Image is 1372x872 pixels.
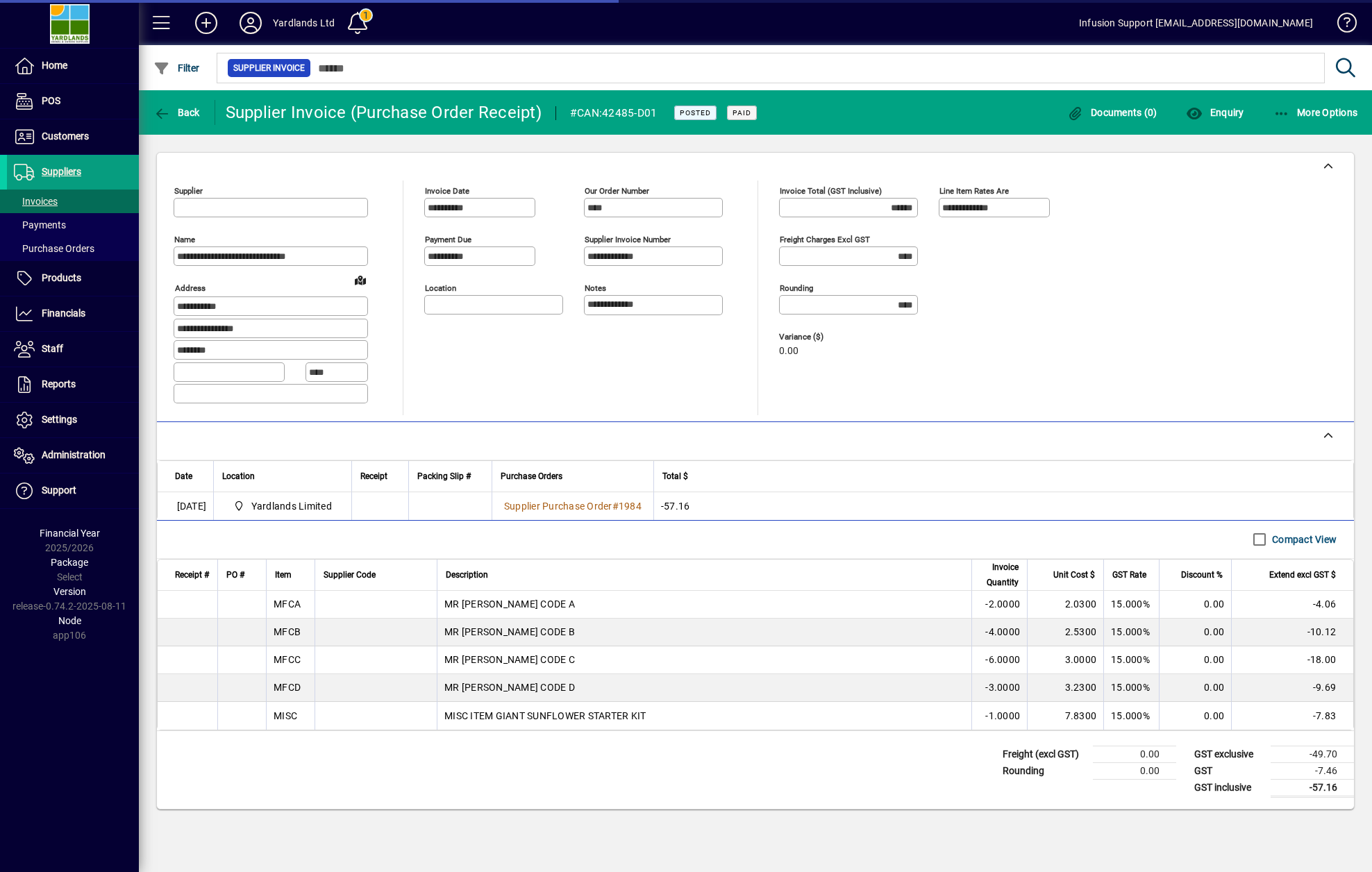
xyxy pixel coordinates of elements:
td: -57.16 [1271,779,1354,796]
span: Reports [42,378,76,389]
span: Back [153,107,200,118]
span: PO # [226,567,244,582]
div: MISC [274,709,297,723]
span: Support [42,485,76,496]
a: Reports [7,367,139,402]
span: Extend excl GST $ [1269,567,1336,582]
a: Customers [7,119,139,154]
td: 15.000% [1103,646,1159,674]
td: -2.0000 [971,591,1027,619]
span: Supplier Code [324,567,376,582]
td: MR [PERSON_NAME] CODE D [437,674,971,702]
button: Add [184,10,228,35]
td: Freight (excl GST) [996,746,1093,762]
div: Total $ [662,469,1336,484]
td: -4.06 [1231,591,1353,619]
mat-label: Our order number [585,186,649,196]
span: Filter [153,62,200,74]
td: -9.69 [1231,674,1353,702]
td: Rounding [996,762,1093,779]
a: Purchase Orders [7,237,139,260]
span: Location [222,469,255,484]
span: Invoice Quantity [980,560,1019,590]
td: 0.00 [1159,674,1231,702]
button: Documents (0) [1064,100,1161,125]
span: Total $ [662,469,688,484]
span: Payments [14,219,66,230]
a: Staff [7,332,139,367]
div: MFCC [274,653,301,666]
a: Home [7,49,139,83]
a: View on map [349,269,371,291]
td: 3.0000 [1027,646,1103,674]
td: 0.00 [1159,702,1231,730]
span: Date [175,469,192,484]
div: MFCB [274,625,301,639]
span: GST Rate [1112,567,1146,582]
span: Packing Slip # [417,469,471,484]
span: Enquiry [1186,107,1244,118]
td: 3.2300 [1027,674,1103,702]
td: GST exclusive [1187,746,1271,762]
td: 15.000% [1103,702,1159,730]
app-page-header-button: Back [139,100,215,125]
td: -7.83 [1231,702,1353,730]
div: Infusion Support [EMAIL_ADDRESS][DOMAIN_NAME] [1079,12,1313,34]
td: 0.00 [1159,619,1231,646]
td: -10.12 [1231,619,1353,646]
span: Invoices [14,196,58,207]
mat-label: Freight charges excl GST [780,235,870,244]
td: MR [PERSON_NAME] CODE C [437,646,971,674]
span: Paid [733,108,751,117]
div: Date [175,469,205,484]
td: -3.0000 [971,674,1027,702]
span: Purchase Orders [14,243,94,254]
span: Variance ($) [779,333,862,342]
div: Yardlands Ltd [273,12,335,34]
td: 2.5300 [1027,619,1103,646]
a: Payments [7,213,139,237]
span: Yardlands Limited [228,498,337,514]
div: Packing Slip # [417,469,483,484]
mat-label: Invoice Total (GST inclusive) [780,186,882,196]
a: Invoices [7,190,139,213]
button: More Options [1270,100,1362,125]
span: 1984 [619,501,642,512]
span: Package [51,557,88,568]
td: -1.0000 [971,702,1027,730]
span: Discount % [1181,567,1223,582]
td: GST inclusive [1187,779,1271,796]
span: Supplier Purchase Order [504,501,612,512]
div: Supplier Invoice (Purchase Order Receipt) [226,101,542,124]
span: Documents (0) [1067,107,1157,118]
td: 2.0300 [1027,591,1103,619]
td: -57.16 [653,492,1353,520]
a: Administration [7,438,139,473]
div: #CAN:42485-D01 [570,102,658,124]
td: 15.000% [1103,619,1159,646]
a: Settings [7,403,139,437]
span: Staff [42,343,63,354]
div: MFCA [274,597,301,611]
td: MISC ITEM GIANT SUNFLOWER STARTER KIT [437,702,971,730]
span: [DATE] [177,499,207,513]
span: 0.00 [779,346,798,357]
mat-label: Notes [585,283,606,293]
mat-label: Line item rates are [939,186,1009,196]
mat-label: Name [174,235,195,244]
span: Administration [42,449,106,460]
td: 15.000% [1103,591,1159,619]
mat-label: Location [425,283,456,293]
span: Home [42,60,67,71]
td: 15.000% [1103,674,1159,702]
span: # [612,501,619,512]
div: Receipt [360,469,400,484]
label: Compact View [1269,533,1337,546]
mat-label: Payment due [425,235,471,244]
div: MFCD [274,680,301,694]
td: 0.00 [1159,591,1231,619]
span: Posted [680,108,711,117]
span: Purchase Orders [501,469,562,484]
span: Version [53,586,86,597]
button: Enquiry [1182,100,1247,125]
